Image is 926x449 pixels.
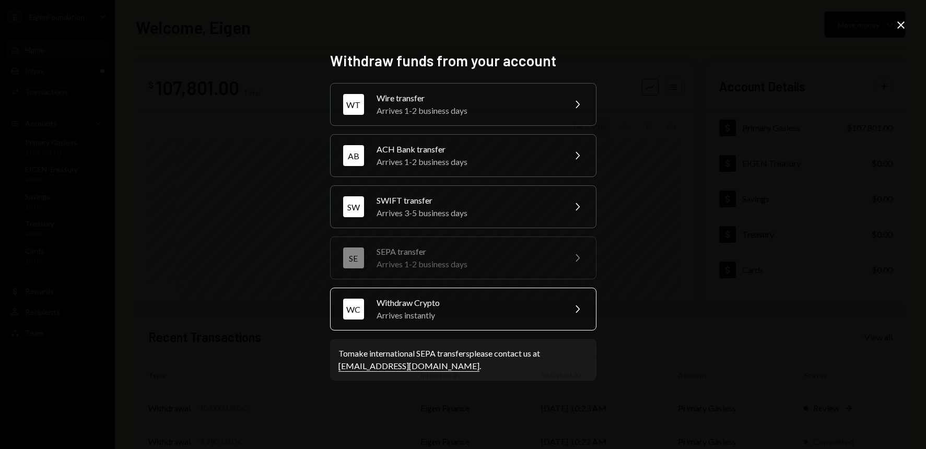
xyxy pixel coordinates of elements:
div: SEPA transfer [377,245,558,258]
button: WTWire transferArrives 1-2 business days [330,83,596,126]
div: WC [343,299,364,320]
div: Arrives 1-2 business days [377,156,558,168]
div: Withdraw Crypto [377,297,558,309]
div: Arrives instantly [377,309,558,322]
h2: Withdraw funds from your account [330,51,596,71]
div: AB [343,145,364,166]
div: Arrives 1-2 business days [377,104,558,117]
div: Wire transfer [377,92,558,104]
div: ACH Bank transfer [377,143,558,156]
button: ABACH Bank transferArrives 1-2 business days [330,134,596,177]
div: Arrives 3-5 business days [377,207,558,219]
div: WT [343,94,364,115]
div: Arrives 1-2 business days [377,258,558,270]
button: SESEPA transferArrives 1-2 business days [330,237,596,279]
div: To make international SEPA transfers please contact us at . [338,347,588,372]
a: [EMAIL_ADDRESS][DOMAIN_NAME] [338,361,479,372]
button: WCWithdraw CryptoArrives instantly [330,288,596,330]
div: SE [343,247,364,268]
button: SWSWIFT transferArrives 3-5 business days [330,185,596,228]
div: SWIFT transfer [377,194,558,207]
div: SW [343,196,364,217]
